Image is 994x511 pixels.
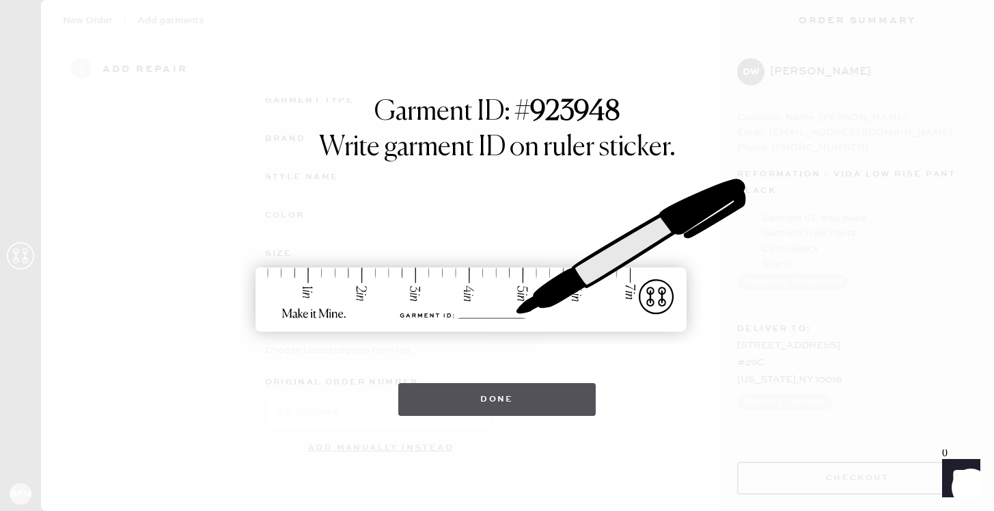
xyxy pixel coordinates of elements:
button: Done [398,383,596,416]
h1: Write garment ID on ruler sticker. [319,131,676,164]
strong: 923948 [530,99,620,126]
img: ruler-sticker-sharpie.svg [241,144,754,369]
h1: Garment ID: # [374,96,620,131]
iframe: Front Chat [929,449,988,508]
